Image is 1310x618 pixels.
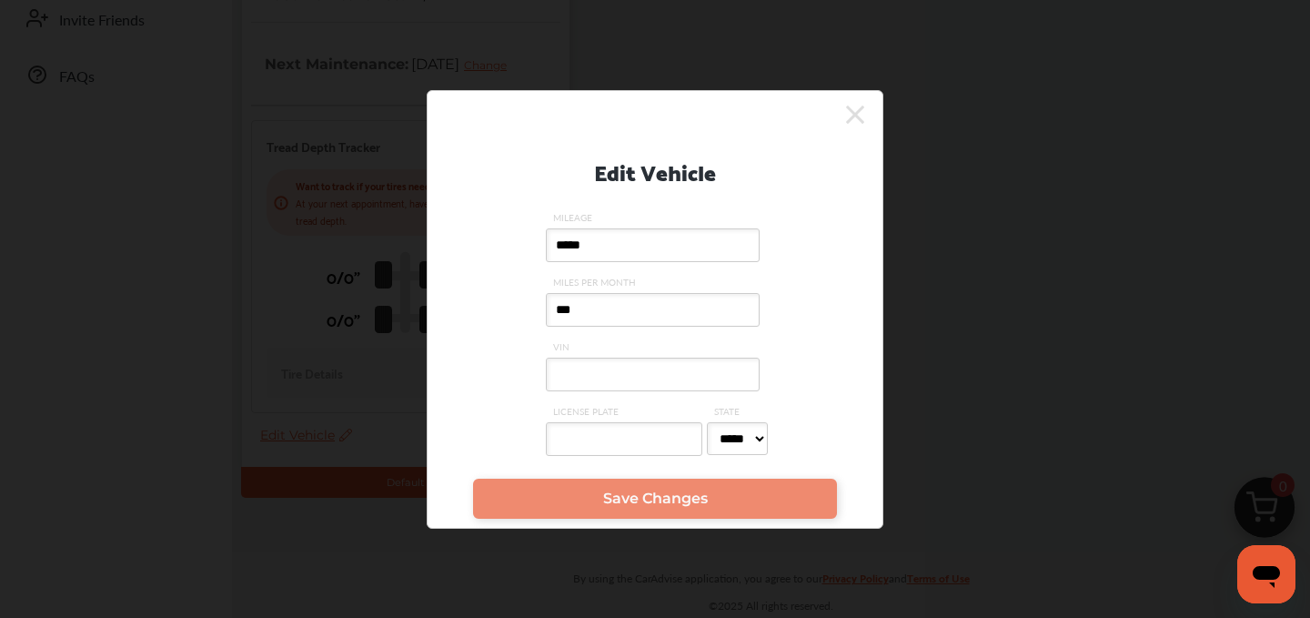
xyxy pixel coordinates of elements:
select: STATE [707,422,768,455]
input: LICENSE PLATE [546,422,702,456]
span: LICENSE PLATE [546,405,707,418]
span: MILES PER MONTH [546,276,764,289]
input: MILES PER MONTH [546,293,760,327]
p: Edit Vehicle [594,152,716,189]
iframe: Button to launch messaging window [1237,545,1295,603]
span: Save Changes [603,490,708,507]
input: MILEAGE [546,228,760,262]
span: VIN [546,340,764,353]
span: STATE [707,405,772,418]
a: Save Changes [473,479,837,519]
input: VIN [546,358,760,391]
span: MILEAGE [546,211,764,224]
